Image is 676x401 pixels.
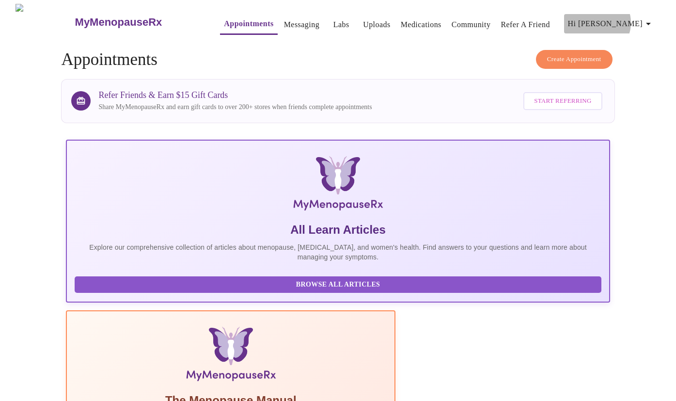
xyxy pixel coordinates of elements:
a: Community [452,18,491,32]
button: Messaging [280,15,323,34]
button: Appointments [220,14,277,35]
h4: Appointments [61,50,614,69]
button: Create Appointment [536,50,613,69]
button: Browse All Articles [75,276,601,293]
h5: All Learn Articles [75,222,601,238]
button: Uploads [359,15,394,34]
a: Medications [401,18,441,32]
h3: MyMenopauseRx [75,16,162,29]
img: Menopause Manual [125,327,337,385]
p: Share MyMenopauseRx and earn gift cards to over 200+ stores when friends complete appointments [98,102,372,112]
button: Hi [PERSON_NAME] [564,14,658,33]
a: Browse All Articles [75,280,603,288]
img: MyMenopauseRx Logo [16,4,74,40]
button: Start Referring [523,92,602,110]
h3: Refer Friends & Earn $15 Gift Cards [98,90,372,100]
img: MyMenopauseRx Logo [157,156,519,214]
a: Refer a Friend [501,18,550,32]
button: Community [448,15,495,34]
span: Start Referring [534,96,591,107]
span: Hi [PERSON_NAME] [568,17,654,31]
button: Refer a Friend [497,15,554,34]
a: Labs [333,18,349,32]
span: Browse All Articles [84,279,591,291]
a: Appointments [224,17,273,31]
a: Start Referring [521,87,604,115]
button: Labs [326,15,357,34]
a: Messaging [284,18,319,32]
p: Explore our comprehensive collection of articles about menopause, [MEDICAL_DATA], and women's hea... [75,242,601,262]
a: Uploads [363,18,391,32]
button: Medications [397,15,445,34]
a: MyMenopauseRx [74,5,201,39]
span: Create Appointment [547,54,601,65]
